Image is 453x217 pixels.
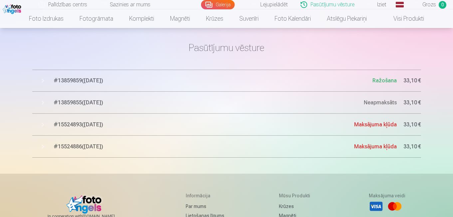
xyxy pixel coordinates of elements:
[375,9,432,28] a: Visi produkti
[54,121,354,129] span: # 15524893 ( [DATE] )
[32,136,421,158] button: #15524886([DATE])Maksājuma kļūda33,10 €
[54,77,372,85] span: # 13859859 ( [DATE] )
[403,143,421,151] span: 33,10 €
[403,77,421,85] span: 33,10 €
[3,3,23,14] img: /fa1
[186,202,224,211] a: Par mums
[162,9,198,28] a: Magnēti
[231,9,267,28] a: Suvenīri
[279,202,314,211] a: Krūzes
[32,114,421,136] button: #15524893([DATE])Maksājuma kļūda33,10 €
[369,199,383,214] li: Visa
[403,99,421,107] span: 33,10 €
[369,192,405,199] h5: Maksājuma veidi
[21,9,72,28] a: Foto izdrukas
[354,121,397,128] span: Maksājuma kļūda
[54,99,364,107] span: # 13859855 ( [DATE] )
[198,9,231,28] a: Krūzes
[372,77,397,84] span: Ražošana
[32,42,421,54] h1: Pasūtījumu vēsture
[32,92,421,114] button: #13859855([DATE])Neapmaksāts33,10 €
[422,1,436,9] span: Grozs
[279,192,314,199] h5: Mūsu produkti
[72,9,121,28] a: Fotogrāmata
[354,143,397,150] span: Maksājuma kļūda
[121,9,162,28] a: Komplekti
[387,199,402,214] li: Mastercard
[319,9,375,28] a: Atslēgu piekariņi
[267,9,319,28] a: Foto kalendāri
[439,1,446,9] span: 0
[186,192,224,199] h5: Informācija
[403,121,421,129] span: 33,10 €
[364,99,397,106] span: Neapmaksāts
[54,143,354,151] span: # 15524886 ( [DATE] )
[32,70,421,92] button: #13859859([DATE])Ražošana33,10 €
